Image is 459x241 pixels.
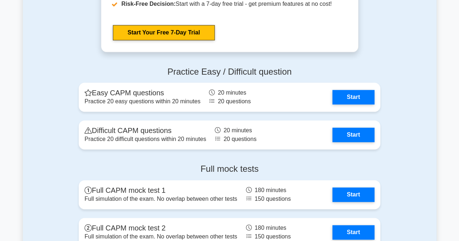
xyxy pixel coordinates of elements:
h4: Full mock tests [79,164,380,174]
a: Start [332,128,374,142]
h4: Practice Easy / Difficult question [79,67,380,77]
a: Start [332,187,374,202]
a: Start Your Free 7-Day Trial [113,25,215,40]
a: Start [332,225,374,240]
a: Start [332,90,374,104]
